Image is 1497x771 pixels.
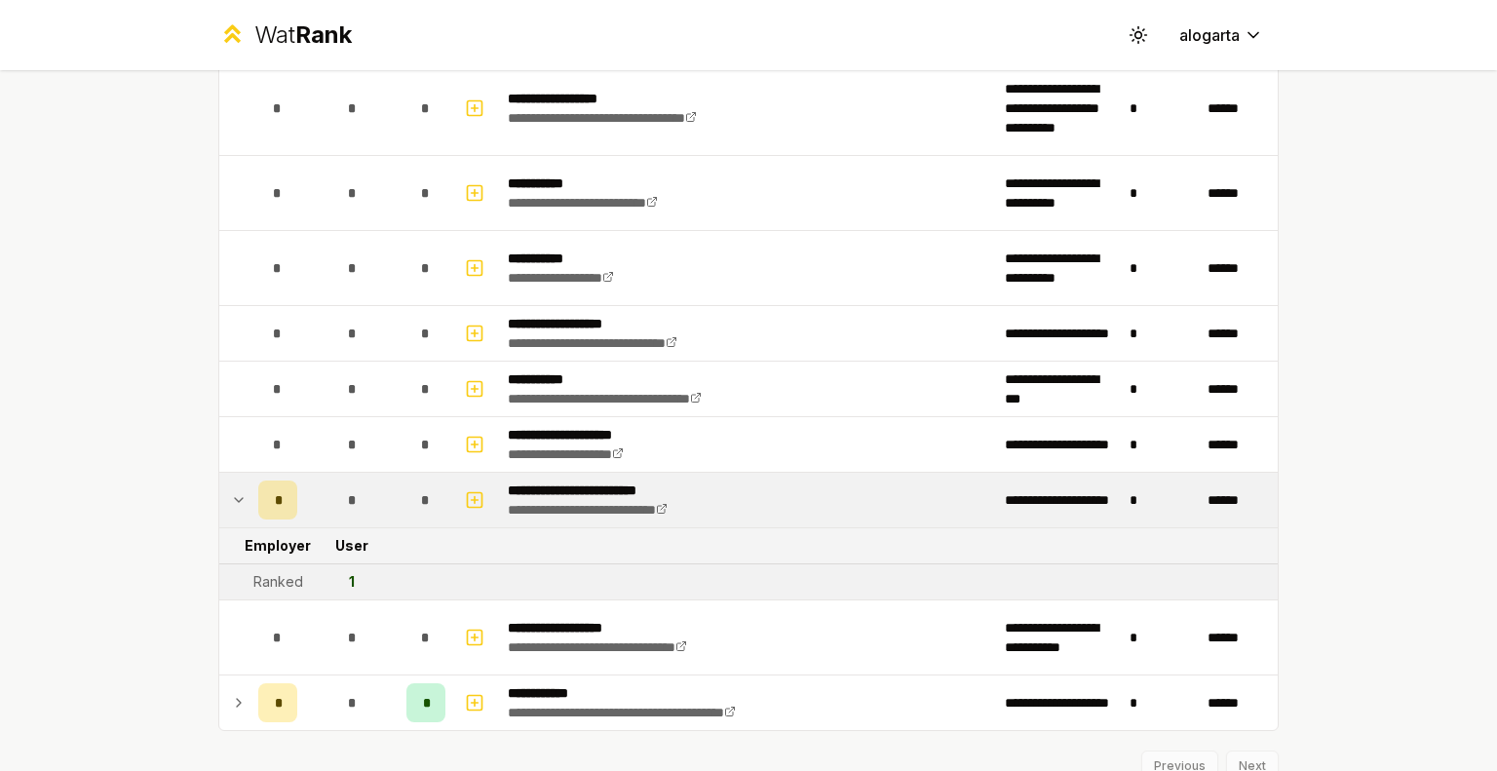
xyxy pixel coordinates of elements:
[1164,18,1279,53] button: alogarta
[1179,23,1240,47] span: alogarta
[250,528,305,563] td: Employer
[253,572,303,592] div: Ranked
[254,19,352,51] div: Wat
[305,528,399,563] td: User
[218,19,352,51] a: WatRank
[295,20,352,49] span: Rank
[349,572,355,592] div: 1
